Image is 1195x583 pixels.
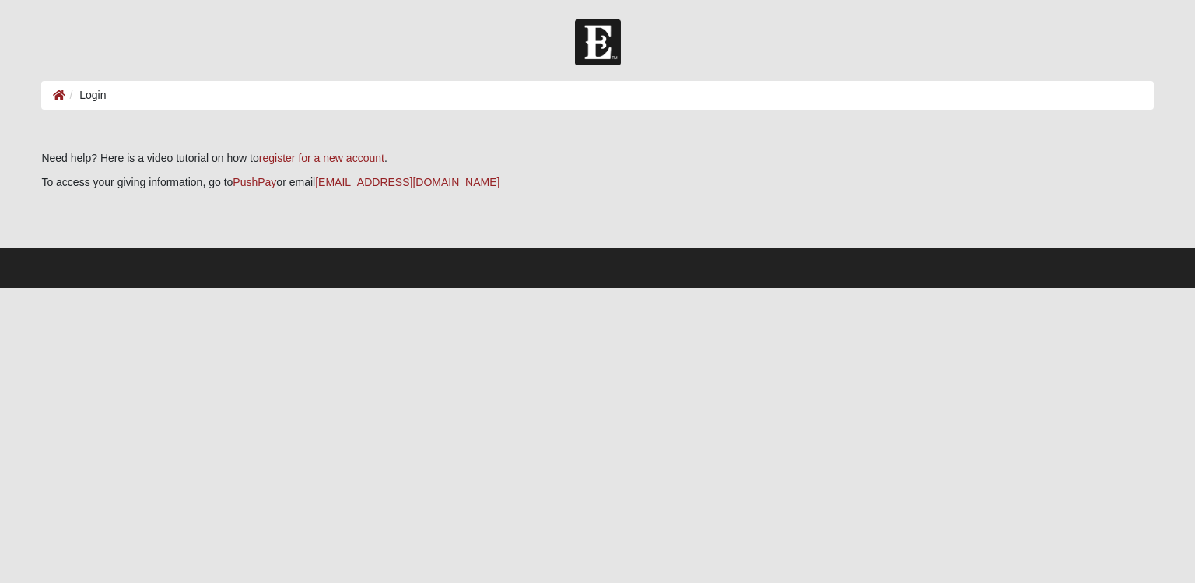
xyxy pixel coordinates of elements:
a: [EMAIL_ADDRESS][DOMAIN_NAME] [315,176,499,188]
img: Church of Eleven22 Logo [575,19,621,65]
p: To access your giving information, go to or email [41,174,1153,191]
a: register for a new account [259,152,384,164]
li: Login [65,87,106,104]
p: Need help? Here is a video tutorial on how to . [41,150,1153,167]
a: PushPay [233,176,276,188]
